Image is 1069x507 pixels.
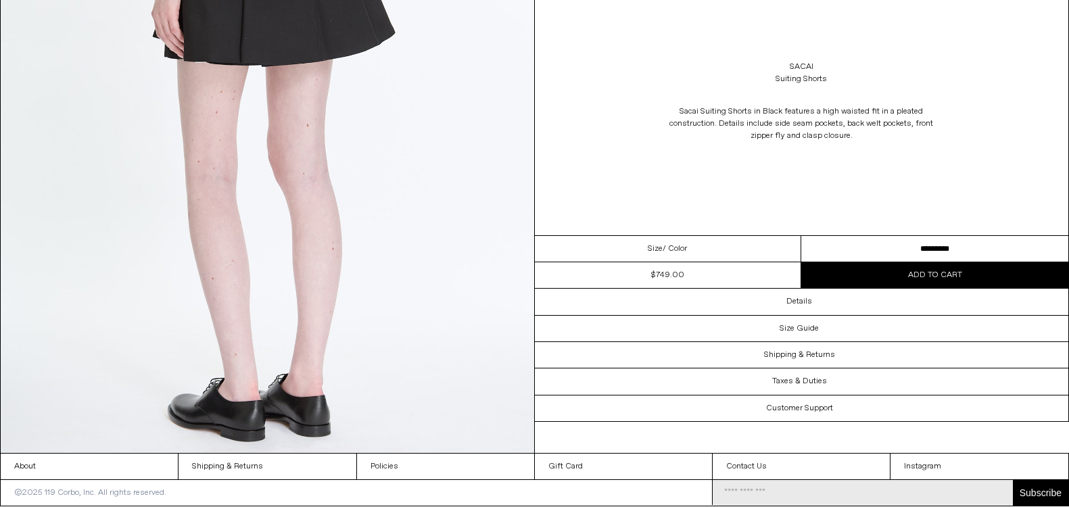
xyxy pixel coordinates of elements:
[772,377,827,386] h3: Taxes & Duties
[786,297,812,306] h3: Details
[713,480,1013,506] input: Email Address
[908,270,962,281] span: Add to cart
[1013,480,1068,506] button: Subscribe
[780,324,819,333] h3: Size Guide
[766,404,833,413] h3: Customer Support
[179,454,356,479] a: Shipping & Returns
[535,454,713,479] a: Gift Card
[648,243,663,255] span: Size
[776,73,827,85] div: Suiting Shorts
[1,480,180,506] p: ©2025 119 Corbo, Inc. All rights reserved.
[1,454,178,479] a: About
[651,269,684,281] div: $749.00
[790,61,813,73] a: Sacai
[764,350,835,360] h3: Shipping & Returns
[663,243,687,255] span: / Color
[890,454,1068,479] a: Instagram
[713,454,890,479] a: Contact Us
[666,99,936,149] p: Sacai Suiting Shorts in Black features a high waisted fit in a pleated construction. Details incl...
[357,454,534,479] a: Policies
[801,262,1068,288] button: Add to cart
